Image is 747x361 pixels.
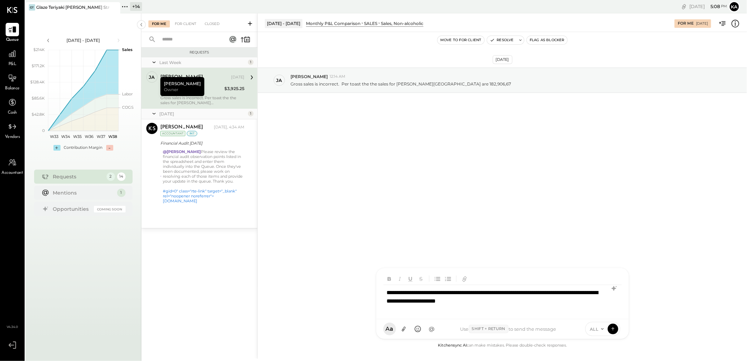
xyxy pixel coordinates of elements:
span: a [390,325,394,332]
a: Queue [0,23,24,43]
span: Vendors [5,134,20,140]
a: P&L [0,47,24,68]
button: Move to for client [438,36,484,44]
div: [DATE], 4:34 AM [214,125,244,130]
button: Italic [395,274,404,284]
div: GT [29,4,35,11]
div: Opportunities [53,205,90,213]
text: $85.6K [32,96,45,101]
span: P&L [8,61,17,68]
text: $214K [33,47,45,52]
div: Requests [53,173,103,180]
text: W33 [50,134,58,139]
span: Cash [8,110,17,116]
a: #gid=0" class="rte-link" target="_blank" rel="noopener noreferrer">[DOMAIN_NAME] [163,189,237,203]
div: Please review the financial audit observation points listed in the spreadsheet and enter them ind... [163,149,244,203]
div: Monthly P&L Comparison [306,20,360,26]
button: Unordered List [433,274,442,284]
div: 14 [117,172,126,181]
text: W34 [61,134,70,139]
text: COGS [122,105,134,110]
div: copy link [681,3,688,10]
a: Balance [0,71,24,92]
button: Ordered List [443,274,453,284]
div: [PERSON_NAME] [160,124,203,131]
text: W38 [108,134,117,139]
button: Ka [729,1,740,12]
div: For Me [148,20,170,27]
div: SALES [364,20,377,26]
span: Queue [6,37,19,43]
div: [PERSON_NAME] [160,77,204,96]
div: + [53,145,60,151]
div: [DATE] [159,111,246,117]
text: W36 [85,134,94,139]
button: Underline [406,274,415,284]
span: Balance [5,85,20,92]
strong: @[PERSON_NAME] [163,149,201,154]
text: $171.2K [32,63,45,68]
div: Requests [145,50,254,55]
div: Closed [201,20,223,27]
span: @ [429,325,435,332]
span: 12:14 AM [330,74,345,80]
div: Coming Soon [94,206,126,213]
span: Shift + Return [469,325,509,333]
div: Use to send the message [438,325,579,333]
div: For Me [678,21,694,26]
span: ALL [590,326,599,332]
text: 0 [42,128,45,133]
div: Contribution Margin [64,145,103,151]
text: Labor [122,91,133,96]
text: Sales [122,47,133,52]
div: Sales, Non-alcoholic [381,20,423,26]
div: [DATE] - [DATE] [265,19,302,28]
span: Owner [164,87,178,93]
a: Accountant [0,156,24,176]
text: $128.4K [30,80,45,84]
button: Aa [383,323,396,335]
div: + 14 [130,2,142,11]
div: 1 [248,111,254,116]
button: Flag as Blocker [527,36,567,44]
button: Add URL [460,274,469,284]
div: 2 [107,172,115,181]
div: [DATE] - [DATE] [53,37,113,43]
div: Financial Audit [DATE] [160,140,242,147]
div: ja [149,74,155,81]
a: Vendors [0,120,24,140]
div: [DATE] [493,55,512,64]
span: Accountant [2,170,23,176]
div: - [106,145,113,151]
div: ja [276,77,282,84]
div: 1 [117,189,126,197]
div: Last Week [159,59,246,65]
div: [DATE] [689,3,727,10]
div: [PERSON_NAME] [160,74,203,81]
div: [DATE] [231,75,244,80]
div: For Client [171,20,200,27]
button: Bold [385,274,394,284]
text: W35 [73,134,82,139]
div: 1 [248,59,254,65]
div: [DATE] [696,21,708,26]
button: Strikethrough [416,274,426,284]
div: Mentions [53,189,114,196]
text: W37 [97,134,105,139]
button: @ [426,323,438,335]
div: Accountant [160,131,185,136]
button: Resolve [487,36,517,44]
div: int [187,131,197,136]
div: Glaze Teriyaki [PERSON_NAME] Street - [PERSON_NAME] River [PERSON_NAME] LLC [36,4,110,10]
div: $3,925.25 [224,85,244,92]
a: Cash [0,96,24,116]
div: Gross sales is incorrect. Per toast the the sales for [PERSON_NAME][GEOGRAPHIC_DATA] are 182,906,67 [160,95,244,105]
text: $42.8K [32,112,45,117]
p: Gross sales is incorrect. Per toast the the sales for [PERSON_NAME][GEOGRAPHIC_DATA] are 182,906,67 [290,81,511,87]
span: [PERSON_NAME] [290,74,328,80]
